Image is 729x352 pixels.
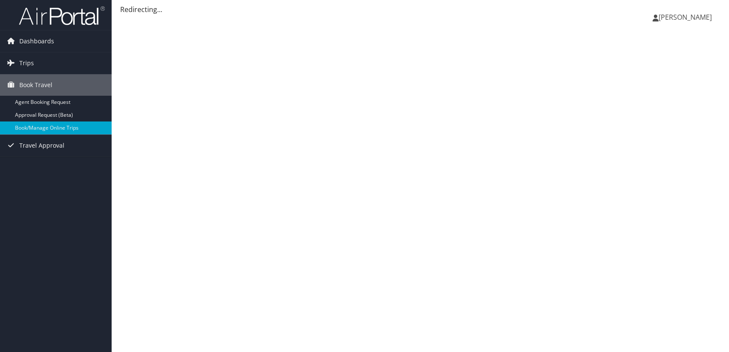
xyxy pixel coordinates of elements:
a: [PERSON_NAME] [653,4,720,30]
span: Dashboards [19,30,54,52]
span: [PERSON_NAME] [659,12,712,22]
span: Book Travel [19,74,52,96]
span: Trips [19,52,34,74]
span: Travel Approval [19,135,64,156]
img: airportal-logo.png [19,6,105,26]
div: Redirecting... [120,4,720,15]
